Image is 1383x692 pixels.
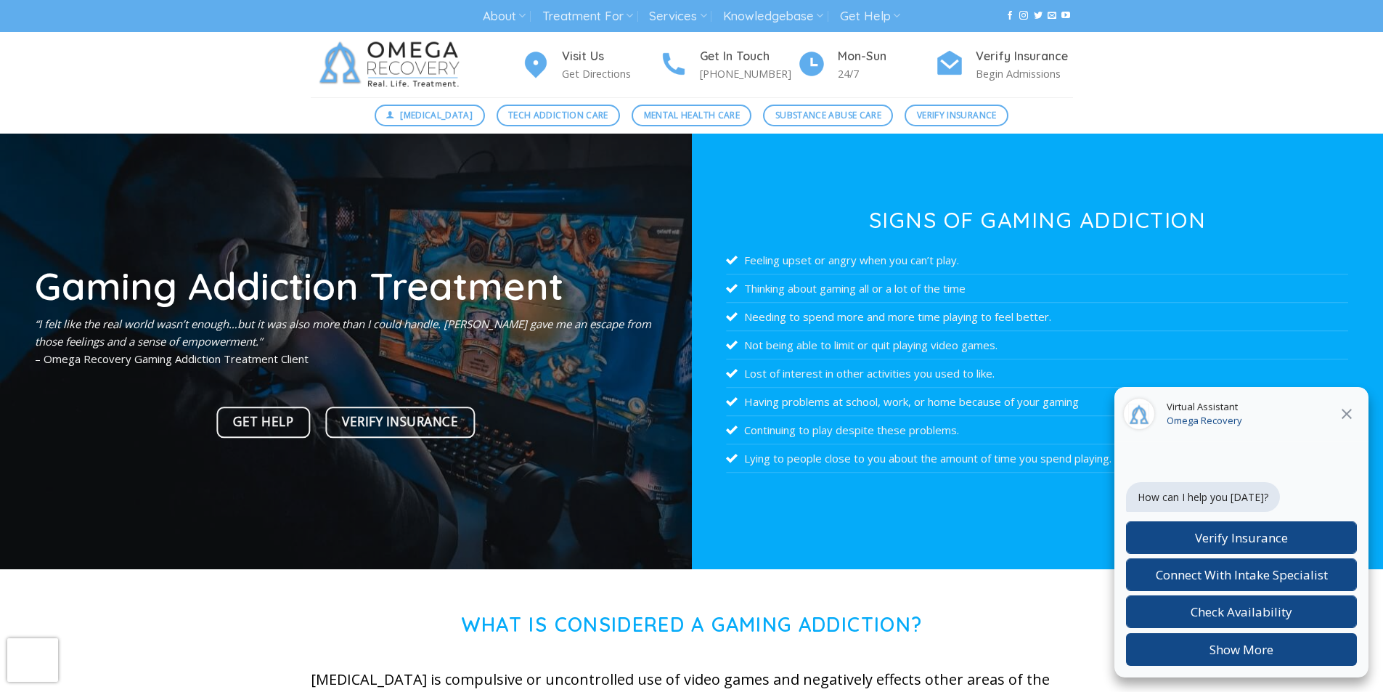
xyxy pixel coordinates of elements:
[726,246,1348,274] li: Feeling upset or angry when you can’t play.
[976,65,1073,82] p: Begin Admissions
[632,105,751,126] a: Mental Health Care
[726,274,1348,303] li: Thinking about gaming all or a lot of the time
[400,108,473,122] span: [MEDICAL_DATA]
[311,613,1073,637] h1: What is Considered a Gaming Addiction?
[521,47,659,83] a: Visit Us Get Directions
[1061,11,1070,21] a: Follow on YouTube
[838,65,935,82] p: 24/7
[840,3,900,30] a: Get Help
[233,412,293,432] span: Get Help
[342,412,458,432] span: Verify Insurance
[562,65,659,82] p: Get Directions
[35,315,657,367] p: – Omega Recovery Gaming Addiction Treatment Client
[935,47,1073,83] a: Verify Insurance Begin Admissions
[1034,11,1043,21] a: Follow on Twitter
[508,108,608,122] span: Tech Addiction Care
[726,444,1348,473] li: Lying to people close to you about the amount of time you spend playing.
[763,105,893,126] a: Substance Abuse Care
[726,388,1348,416] li: Having problems at school, work, or home because of your gaming
[775,108,881,122] span: Substance Abuse Care
[905,105,1008,126] a: Verify Insurance
[483,3,526,30] a: About
[375,105,485,126] a: [MEDICAL_DATA]
[726,416,1348,444] li: Continuing to play despite these problems.
[976,47,1073,66] h4: Verify Insurance
[311,32,474,97] img: Omega Recovery
[562,47,659,66] h4: Visit Us
[1048,11,1056,21] a: Send us an email
[838,47,935,66] h4: Mon-Sun
[497,105,621,126] a: Tech Addiction Care
[726,359,1348,388] li: Lost of interest in other activities you used to like.
[700,65,797,82] p: [PHONE_NUMBER]
[1005,11,1014,21] a: Follow on Facebook
[726,303,1348,331] li: Needing to spend more and more time playing to feel better.
[723,3,823,30] a: Knowledgebase
[659,47,797,83] a: Get In Touch [PHONE_NUMBER]
[649,3,706,30] a: Services
[700,47,797,66] h4: Get In Touch
[217,407,311,438] a: Get Help
[726,209,1348,231] h3: Signs of Gaming Addiction
[35,266,657,305] h1: Gaming Addiction Treatment
[542,3,633,30] a: Treatment For
[917,108,997,122] span: Verify Insurance
[325,407,475,438] a: Verify Insurance
[35,317,651,349] em: “I felt like the real world wasn’t enough…but it was also more than I could handle. [PERSON_NAME]...
[1019,11,1028,21] a: Follow on Instagram
[726,331,1348,359] li: Not being able to limit or quit playing video games.
[644,108,740,122] span: Mental Health Care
